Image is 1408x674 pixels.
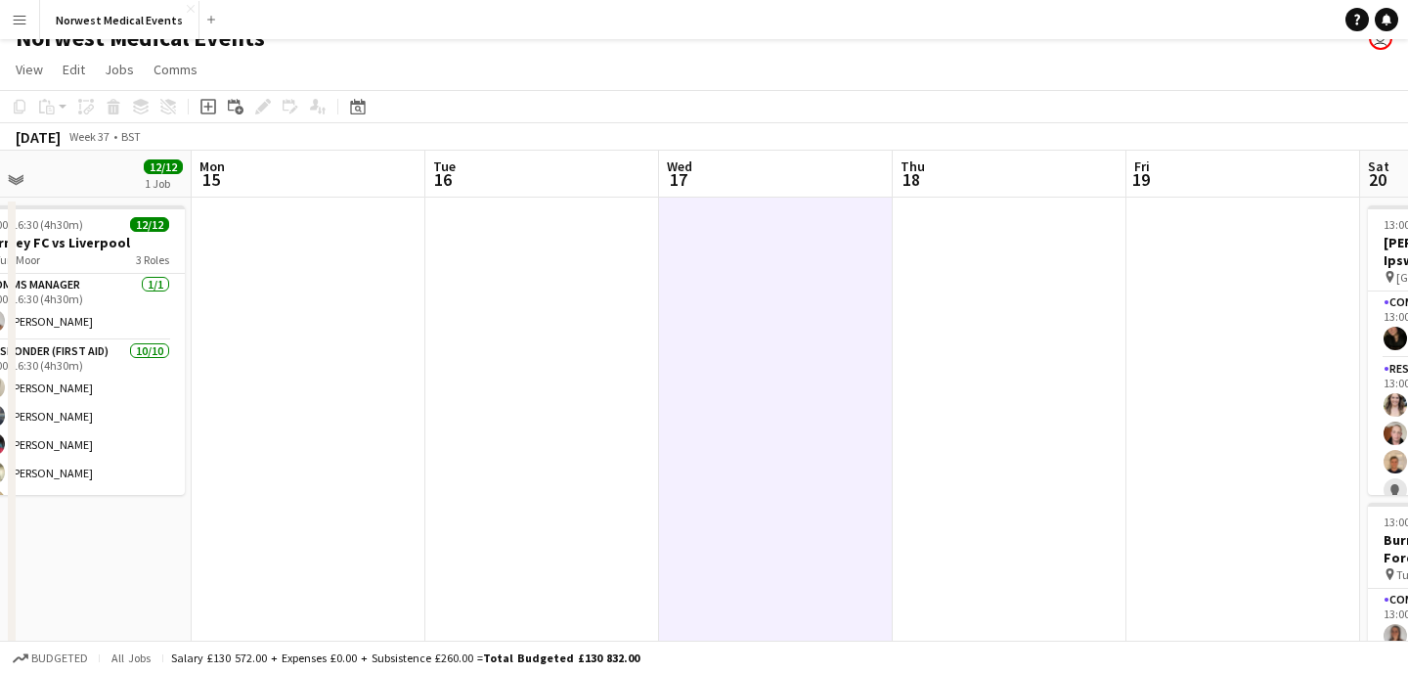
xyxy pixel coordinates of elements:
span: 16 [430,168,456,191]
span: All jobs [108,651,154,665]
span: Wed [667,157,692,175]
span: 12/12 [130,217,169,232]
span: 12/12 [144,159,183,174]
span: Jobs [105,61,134,78]
a: Jobs [97,57,142,82]
span: 15 [197,168,225,191]
span: 17 [664,168,692,191]
span: Thu [901,157,925,175]
span: Comms [154,61,198,78]
span: Week 37 [65,129,113,144]
a: View [8,57,51,82]
span: 18 [898,168,925,191]
button: Norwest Medical Events [40,1,199,39]
div: Salary £130 572.00 + Expenses £0.00 + Subsistence £260.00 = [171,651,639,665]
div: BST [121,129,141,144]
a: Comms [146,57,205,82]
span: Tue [433,157,456,175]
a: Edit [55,57,93,82]
span: Fri [1134,157,1150,175]
div: 1 Job [145,176,182,191]
span: Sat [1368,157,1389,175]
span: View [16,61,43,78]
span: 20 [1365,168,1389,191]
span: Budgeted [31,652,88,665]
span: 3 Roles [136,252,169,267]
span: Total Budgeted £130 832.00 [483,651,639,665]
span: Mon [199,157,225,175]
span: Edit [63,61,85,78]
button: Budgeted [10,648,91,669]
span: 19 [1131,168,1150,191]
div: [DATE] [16,127,61,147]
